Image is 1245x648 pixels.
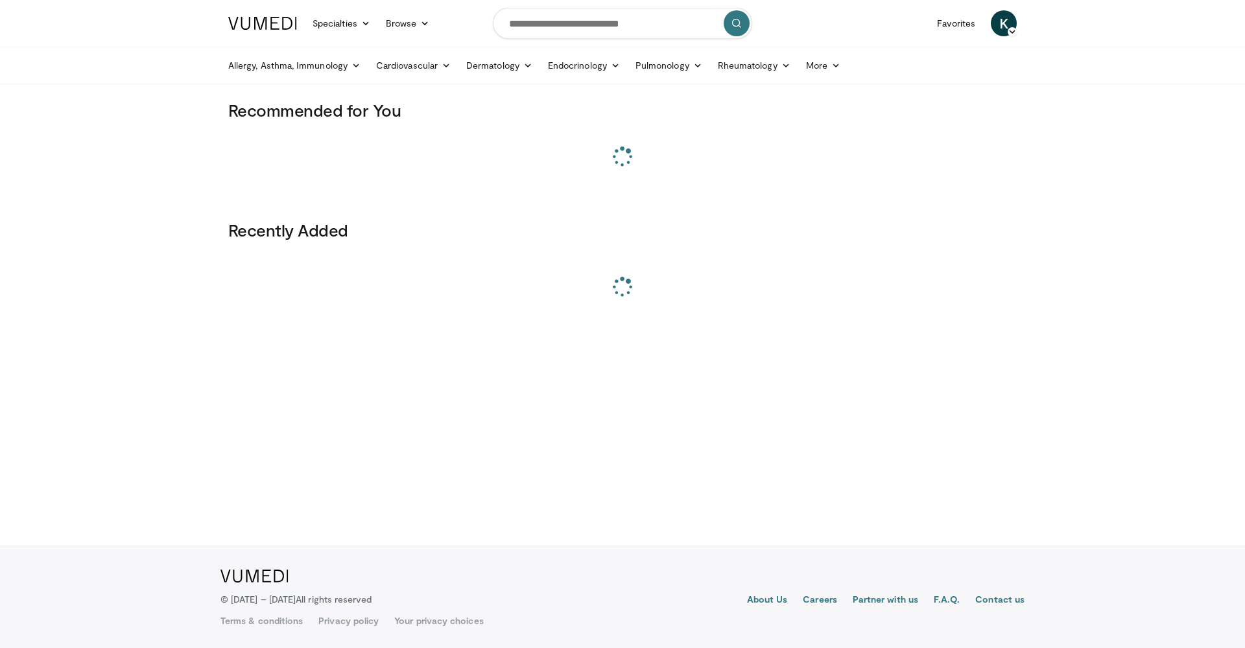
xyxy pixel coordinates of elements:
[540,52,628,78] a: Endocrinology
[228,17,297,30] img: VuMedi Logo
[628,52,710,78] a: Pulmonology
[220,570,289,583] img: VuMedi Logo
[368,52,458,78] a: Cardiovascular
[378,10,438,36] a: Browse
[747,593,788,608] a: About Us
[991,10,1017,36] a: K
[394,614,483,627] a: Your privacy choices
[228,220,1017,240] h3: Recently Added
[220,52,368,78] a: Allergy, Asthma, Immunology
[493,8,752,39] input: Search topics, interventions
[929,10,983,36] a: Favorites
[798,52,848,78] a: More
[318,614,379,627] a: Privacy policy
[458,52,540,78] a: Dermatology
[975,593,1025,608] a: Contact us
[934,593,960,608] a: F.A.Q.
[803,593,837,608] a: Careers
[228,100,1017,121] h3: Recommended for You
[220,593,372,606] p: © [DATE] – [DATE]
[710,52,798,78] a: Rheumatology
[305,10,378,36] a: Specialties
[220,614,303,627] a: Terms & conditions
[296,594,372,605] span: All rights reserved
[853,593,918,608] a: Partner with us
